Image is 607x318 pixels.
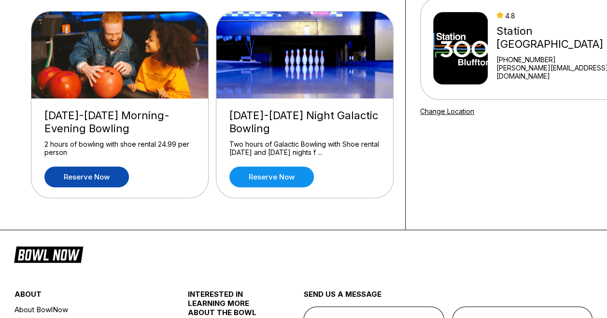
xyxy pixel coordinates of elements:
[420,107,474,115] a: Change Location
[303,290,593,306] div: send us a message
[433,12,488,84] img: Station 300 Bluffton
[14,304,159,316] a: About BowlNow
[229,109,380,135] div: [DATE]-[DATE] Night Galactic Bowling
[44,140,195,157] div: 2 hours of bowling with shoe rental 24.99 per person
[229,140,380,157] div: Two hours of Galactic Bowling with Shoe rental [DATE] and [DATE] nights f ...
[44,166,129,187] a: Reserve now
[216,12,394,98] img: Friday-Saturday Night Galactic Bowling
[229,166,314,187] a: Reserve now
[44,109,195,135] div: [DATE]-[DATE] Morning-Evening Bowling
[14,290,159,304] div: about
[31,12,209,98] img: Friday-Sunday Morning-Evening Bowling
